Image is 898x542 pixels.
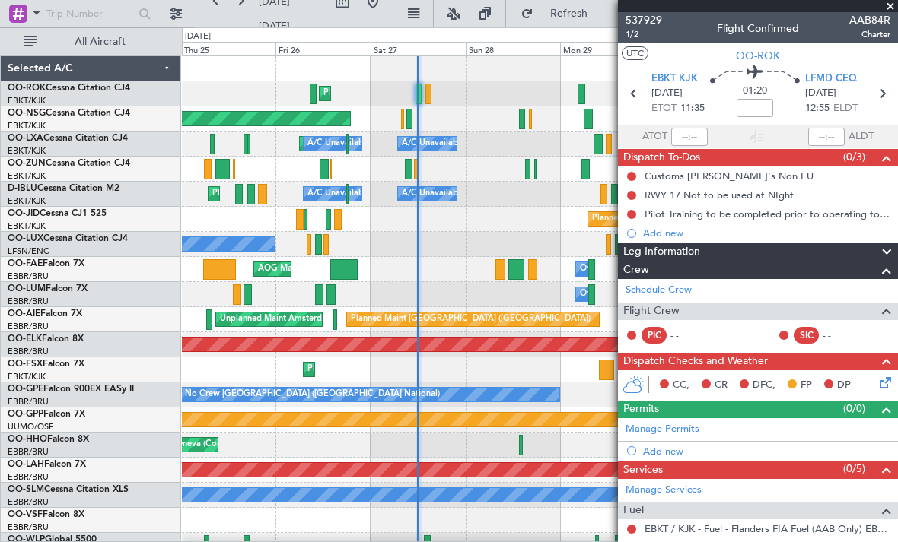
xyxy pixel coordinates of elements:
span: OO-LUX [8,234,43,243]
span: 01:20 [743,84,767,99]
span: OO-LXA [8,134,43,143]
div: Flight Confirmed [717,21,799,36]
span: 1/2 [626,28,662,41]
span: (0/3) [843,149,865,165]
input: --:-- [671,128,708,146]
a: EBKT/KJK [8,371,46,382]
span: OO-AIE [8,309,40,319]
a: EBKT / KJK - Fuel - Flanders FIA Fuel (AAB Only) EBKT / KJK [645,522,890,535]
span: CC, [673,378,689,393]
div: [DATE] [185,30,211,43]
a: OO-FAEFalcon 7X [8,259,84,268]
div: Unplanned Maint Amsterdam (Schiphol) [220,308,374,331]
div: - - [670,328,705,342]
a: OO-HHOFalcon 8X [8,435,89,444]
a: EBKT/KJK [8,120,46,132]
a: EBKT/KJK [8,220,46,232]
a: EBBR/BRU [8,521,49,533]
a: Schedule Crew [626,283,692,298]
a: OO-SLMCessna Citation XLS [8,485,129,494]
a: OO-VSFFalcon 8X [8,510,84,519]
a: OO-LAHFalcon 7X [8,460,86,469]
a: OO-FSXFalcon 7X [8,360,84,369]
a: EBKT/KJK [8,195,46,207]
div: A/C Unavailable [GEOGRAPHIC_DATA] ([GEOGRAPHIC_DATA] National) [307,182,591,205]
input: Trip Number [46,2,134,25]
span: Crew [623,261,649,279]
a: EBBR/BRU [8,396,49,407]
div: Sat 27 [371,42,466,55]
div: Sun 28 [466,42,561,55]
span: Charter [849,28,890,41]
a: OO-GPPFalcon 7X [8,410,85,419]
a: LFSN/ENC [8,246,49,257]
span: OO-ELK [8,334,42,344]
span: Fuel [623,502,644,519]
a: EBKT/KJK [8,95,46,106]
span: OO-JID [8,209,40,218]
span: ALDT [849,129,874,144]
div: Planned Maint Kortrijk-[GEOGRAPHIC_DATA] [307,358,485,381]
span: D-IBLU [8,184,37,193]
a: OO-AIEFalcon 7X [8,309,82,319]
a: OO-JIDCessna CJ1 525 [8,209,107,218]
span: Dispatch To-Dos [623,149,700,166]
span: DFC, [753,378,775,393]
span: OO-HHO [8,435,47,444]
a: OO-LXACessna Citation CJ4 [8,134,128,143]
span: OO-NSG [8,109,46,118]
button: All Aircraft [17,30,165,54]
span: OO-LAH [8,460,44,469]
span: FP [801,378,812,393]
a: UUMO/OSF [8,421,53,433]
div: AOG Maint [US_STATE] ([GEOGRAPHIC_DATA]) [258,258,442,281]
button: UTC [622,46,648,60]
span: Leg Information [623,243,700,261]
span: OO-ROK [736,48,780,64]
span: [DATE] [651,86,683,101]
span: Refresh [537,8,600,19]
a: EBBR/BRU [8,446,49,458]
a: D-IBLUCessna Citation M2 [8,184,119,193]
span: Dispatch Checks and Weather [623,353,768,370]
span: All Aircraft [40,36,161,47]
div: PIC [642,327,667,344]
div: A/C Unavailable [402,132,465,155]
div: A/C Unavailable [GEOGRAPHIC_DATA]-[GEOGRAPHIC_DATA] [402,182,645,205]
a: OO-ROKCessna Citation CJ4 [8,84,130,93]
a: OO-GPEFalcon 900EX EASy II [8,385,134,394]
div: Planned Maint Kortrijk-[GEOGRAPHIC_DATA] [592,208,769,230]
a: EBBR/BRU [8,271,49,282]
span: (0/5) [843,461,865,477]
div: Mon 29 [560,42,655,55]
span: EBKT KJK [651,71,698,87]
a: EBBR/BRU [8,496,49,508]
a: EBKT/KJK [8,170,46,182]
a: OO-ZUNCessna Citation CJ4 [8,159,130,168]
a: EBBR/BRU [8,321,49,332]
span: [DATE] [805,86,836,101]
div: Fri 26 [275,42,371,55]
div: - - [823,328,857,342]
a: OO-LUMFalcon 7X [8,284,88,293]
div: RWY 17 Not to be used at NIght [645,189,794,201]
span: CR [715,378,728,393]
div: SIC [794,327,819,344]
div: Pilot Training to be completed prior to operating to LFMD [645,208,890,220]
span: OO-GPE [8,385,43,394]
span: DP [837,378,851,393]
span: 537929 [626,12,662,28]
span: 12:55 [805,101,830,116]
span: 11:35 [680,101,705,116]
span: OO-FSX [8,360,43,369]
button: Refresh [514,2,605,26]
a: Manage Services [626,483,702,498]
div: Owner Melsbroek Air Base [580,258,683,281]
div: Add new [643,445,890,458]
div: A/C Unavailable [GEOGRAPHIC_DATA] ([GEOGRAPHIC_DATA] National) [307,132,591,155]
span: OO-SLM [8,485,44,494]
span: OO-LUM [8,284,46,293]
a: Manage Permits [626,422,699,437]
div: Add new [643,227,890,239]
span: OO-VSF [8,510,43,519]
